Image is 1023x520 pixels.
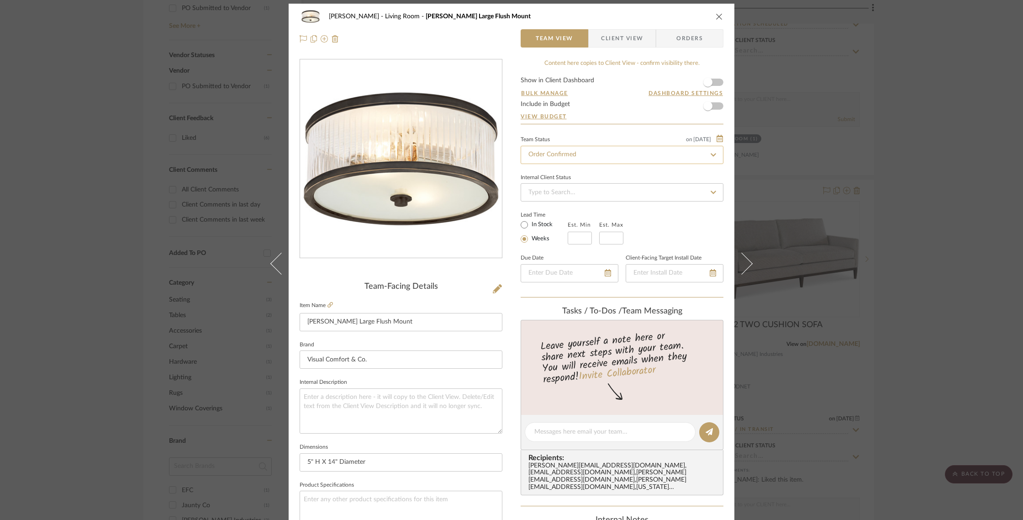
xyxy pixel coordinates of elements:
[521,211,568,219] label: Lead Time
[521,219,568,244] mat-radio-group: Select item type
[715,12,723,21] button: close
[562,307,622,315] span: Tasks / To-Dos /
[300,445,328,450] label: Dimensions
[300,380,347,385] label: Internal Description
[521,113,723,120] a: View Budget
[300,453,502,472] input: Enter the dimensions of this item
[599,222,623,228] label: Est. Max
[528,462,719,492] div: [PERSON_NAME][EMAIL_ADDRESS][DOMAIN_NAME] , [EMAIL_ADDRESS][DOMAIN_NAME] , [PERSON_NAME][EMAIL_AD...
[521,146,723,164] input: Type to Search…
[302,60,500,258] img: 716b4324-2328-4006-92da-6f9e31135c01_436x436.jpg
[568,222,591,228] label: Est. Min
[521,138,550,142] div: Team Status
[300,483,354,488] label: Product Specifications
[530,221,553,229] label: In Stock
[300,302,333,309] label: Item Name
[536,29,573,48] span: Team View
[521,175,571,180] div: Internal Client Status
[385,13,426,20] span: Living Room
[521,307,723,317] div: team Messaging
[521,59,723,68] div: Content here copies to Client View - confirm visibility there.
[520,326,725,387] div: Leave yourself a note here or share next steps with your team. You will receive emails when they ...
[300,7,322,26] img: 716b4324-2328-4006-92da-6f9e31135c01_48x40.jpg
[521,183,723,202] input: Type to Search…
[521,264,618,282] input: Enter Due Date
[332,35,339,42] img: Remove from project
[528,454,719,462] span: Recipients:
[300,60,502,258] div: 0
[626,256,701,260] label: Client-Facing Target Install Date
[648,89,723,97] button: Dashboard Settings
[426,13,531,20] span: [PERSON_NAME] Large Flush Mount
[329,13,385,20] span: [PERSON_NAME]
[530,235,549,243] label: Weeks
[521,256,543,260] label: Due Date
[300,282,502,292] div: Team-Facing Details
[578,362,656,385] a: Invite Collaborator
[626,264,723,282] input: Enter Install Date
[686,137,692,142] span: on
[692,136,712,143] span: [DATE]
[521,89,569,97] button: Bulk Manage
[300,343,314,347] label: Brand
[666,29,713,48] span: Orders
[300,350,502,369] input: Enter Brand
[601,29,643,48] span: Client View
[300,313,502,331] input: Enter Item Name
